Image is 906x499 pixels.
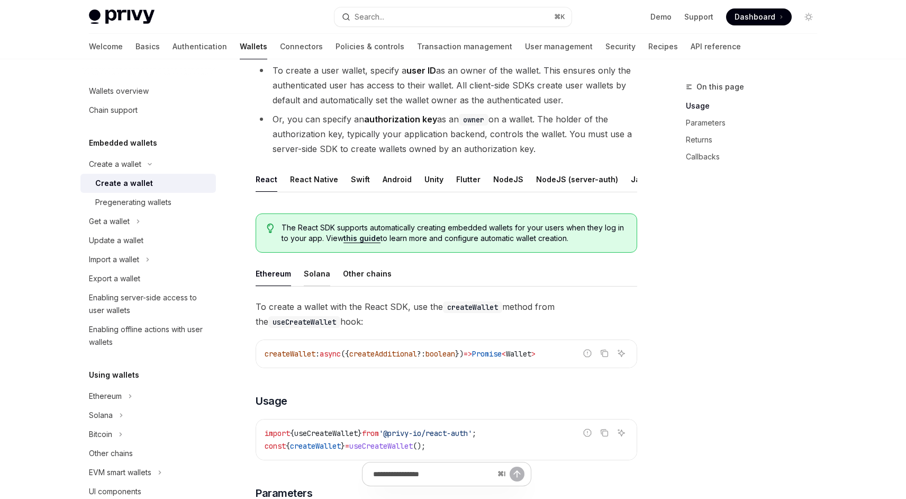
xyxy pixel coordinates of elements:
span: import [265,429,290,438]
a: Dashboard [726,8,792,25]
div: NodeJS (server-auth) [536,167,618,192]
a: Enabling offline actions with user wallets [80,320,216,352]
span: useCreateWallet [349,441,413,451]
button: Toggle Ethereum section [80,387,216,406]
span: from [362,429,379,438]
a: Basics [135,34,160,59]
a: Other chains [80,444,216,463]
span: Wallet [506,349,531,359]
div: Ethereum [89,390,122,403]
span: useCreateWallet [294,429,358,438]
span: ({ [341,349,349,359]
span: Usage [256,394,287,408]
button: Toggle dark mode [800,8,817,25]
span: { [286,441,290,451]
button: Copy the contents from the code block [597,346,611,360]
button: Copy the contents from the code block [597,426,611,440]
button: Toggle EVM smart wallets section [80,463,216,482]
div: Pregenerating wallets [95,196,171,209]
div: NodeJS [493,167,523,192]
div: Create a wallet [89,158,141,171]
h5: Using wallets [89,369,139,381]
div: Flutter [456,167,481,192]
a: Enabling server-side access to user wallets [80,288,216,320]
span: const [265,441,286,451]
a: Support [684,12,713,22]
a: this guide [343,234,380,243]
div: Solana [304,261,330,286]
span: = [345,441,349,451]
a: Pregenerating wallets [80,193,216,212]
button: Toggle Get a wallet section [80,212,216,231]
span: }) [455,349,464,359]
div: React [256,167,277,192]
button: Toggle Solana section [80,406,216,425]
a: Connectors [280,34,323,59]
div: Enabling server-side access to user wallets [89,291,210,317]
a: Recipes [648,34,678,59]
span: : [315,349,320,359]
span: createWallet [265,349,315,359]
div: Other chains [343,261,392,286]
a: Create a wallet [80,174,216,193]
span: { [290,429,294,438]
div: Create a wallet [95,177,153,190]
div: Unity [424,167,443,192]
strong: user ID [406,65,436,76]
li: Or, you can specify an as an on a wallet. The holder of the authorization key, typically your app... [256,112,637,156]
span: => [464,349,472,359]
input: Ask a question... [373,462,493,486]
span: createWallet [290,441,341,451]
div: Ethereum [256,261,291,286]
button: Send message [510,467,524,482]
a: Parameters [686,114,826,131]
a: Policies & controls [336,34,404,59]
a: Callbacks [686,148,826,165]
span: Promise [472,349,502,359]
strong: authorization key [364,114,437,124]
code: useCreateWallet [268,316,340,328]
div: Update a wallet [89,234,143,247]
div: Get a wallet [89,215,130,228]
span: Dashboard [735,12,775,22]
li: To create a user wallet, specify a as an owner of the wallet. This ensures only the authenticated... [256,63,637,108]
a: User management [525,34,593,59]
span: The React SDK supports automatically creating embedded wallets for your users when they log in to... [282,222,626,244]
a: Demo [650,12,672,22]
span: ⌘ K [554,13,565,21]
span: < [502,349,506,359]
span: ?: [417,349,425,359]
span: } [358,429,362,438]
button: Open search [334,7,572,26]
div: Chain support [89,104,138,117]
div: Enabling offline actions with user wallets [89,323,210,349]
span: boolean [425,349,455,359]
button: Report incorrect code [581,346,594,360]
a: Wallets overview [80,82,216,101]
div: React Native [290,167,338,192]
button: Ask AI [614,346,628,360]
div: Android [383,167,412,192]
a: Wallets [240,34,267,59]
a: API reference [691,34,741,59]
a: Welcome [89,34,123,59]
a: Security [605,34,636,59]
span: createAdditional [349,349,417,359]
code: owner [459,114,488,126]
span: '@privy-io/react-auth' [379,429,472,438]
img: light logo [89,10,155,24]
span: ; [472,429,476,438]
a: Export a wallet [80,269,216,288]
div: Java [631,167,649,192]
div: EVM smart wallets [89,466,151,479]
svg: Tip [267,224,274,233]
span: async [320,349,341,359]
div: Solana [89,409,113,422]
a: Authentication [173,34,227,59]
span: } [341,441,345,451]
a: Chain support [80,101,216,120]
span: To create a wallet with the React SDK, use the method from the hook: [256,299,637,329]
h5: Embedded wallets [89,137,157,149]
button: Toggle Import a wallet section [80,250,216,269]
button: Ask AI [614,426,628,440]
